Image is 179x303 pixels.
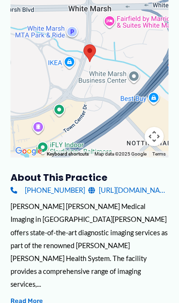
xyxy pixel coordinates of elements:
[88,184,168,197] a: [URL][DOMAIN_NAME]
[13,145,44,157] img: Google
[13,145,44,157] a: Open this area in Google Maps (opens a new window)
[11,184,84,197] a: [PHONE_NUMBER]
[11,200,168,291] div: [PERSON_NAME] [PERSON_NAME] Medical Imaging in [GEOGRAPHIC_DATA][PERSON_NAME] offers state-of-the...
[11,171,168,184] h3: About this practice
[47,151,89,157] button: Keyboard shortcuts
[145,127,164,146] button: Map camera controls
[152,151,166,157] a: Terms (opens in new tab)
[95,151,147,157] span: Map data ©2025 Google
